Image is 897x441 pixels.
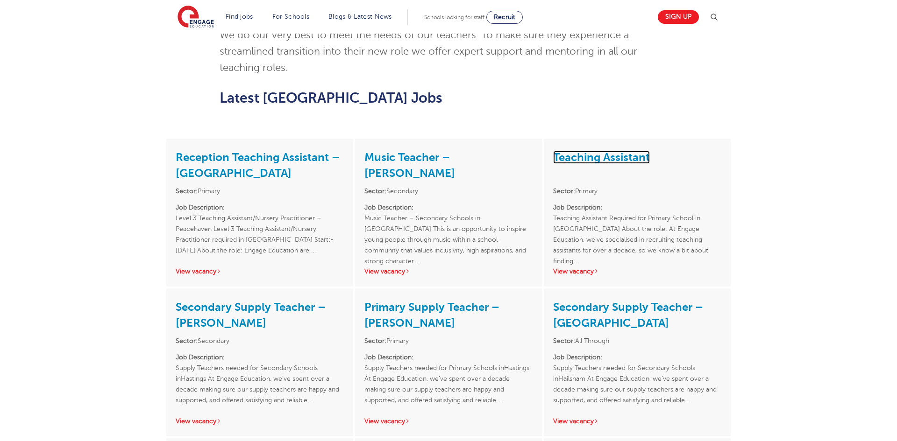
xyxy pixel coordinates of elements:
[486,11,523,24] a: Recruit
[553,204,602,211] strong: Job Description:
[226,13,253,20] a: Find jobs
[553,352,721,406] p: Supply Teachers needed for Secondary Schools inHailsham At Engage Education, we’ve spent over a d...
[553,186,721,196] li: Primary
[176,336,344,346] li: Secondary
[176,188,198,195] strong: Sector:
[176,186,344,196] li: Primary
[176,151,340,180] a: Reception Teaching Assistant – [GEOGRAPHIC_DATA]
[176,418,221,425] a: View vacancy
[176,352,344,406] p: Supply Teachers needed for Secondary Schools inHastings At Engage Education, we’ve spent over a d...
[364,336,533,346] li: Primary
[364,186,533,196] li: Secondary
[553,418,599,425] a: View vacancy
[364,202,533,256] p: Music Teacher – Secondary Schools in [GEOGRAPHIC_DATA] This is an opportunity to inspire young pe...
[553,202,721,256] p: Teaching Assistant Required for Primary School in [GEOGRAPHIC_DATA] About the role: At Engage Edu...
[176,204,225,211] strong: Job Description:
[364,337,386,344] strong: Sector:
[364,418,410,425] a: View vacancy
[176,354,225,361] strong: Job Description:
[553,151,650,164] a: Teaching Assistant
[364,151,455,180] a: Music Teacher – [PERSON_NAME]
[364,354,413,361] strong: Job Description:
[658,10,699,24] a: Sign up
[364,352,533,406] p: Supply Teachers needed for Primary Schools inHastings At Engage Education, we’ve spent over a dec...
[553,337,575,344] strong: Sector:
[176,301,326,329] a: Secondary Supply Teacher – [PERSON_NAME]
[364,301,499,329] a: Primary Supply Teacher – [PERSON_NAME]
[364,268,410,275] a: View vacancy
[424,14,484,21] span: Schools looking for staff
[178,6,214,29] img: Engage Education
[176,337,198,344] strong: Sector:
[553,268,599,275] a: View vacancy
[272,13,309,20] a: For Schools
[553,336,721,346] li: All Through
[176,202,344,256] p: Level 3 Teaching Assistant/Nursery Practitioner – Peacehaven Level 3 Teaching Assistant/Nursery P...
[553,301,703,329] a: Secondary Supply Teacher – [GEOGRAPHIC_DATA]
[364,204,413,211] strong: Job Description:
[364,188,386,195] strong: Sector:
[220,29,637,73] span: We do our very best to meet the needs of our teachers. To make sure they experience a streamlined...
[553,354,602,361] strong: Job Description:
[553,188,575,195] strong: Sector:
[494,14,515,21] span: Recruit
[220,90,678,106] h2: Latest [GEOGRAPHIC_DATA] Jobs
[176,268,221,275] a: View vacancy
[328,13,392,20] a: Blogs & Latest News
